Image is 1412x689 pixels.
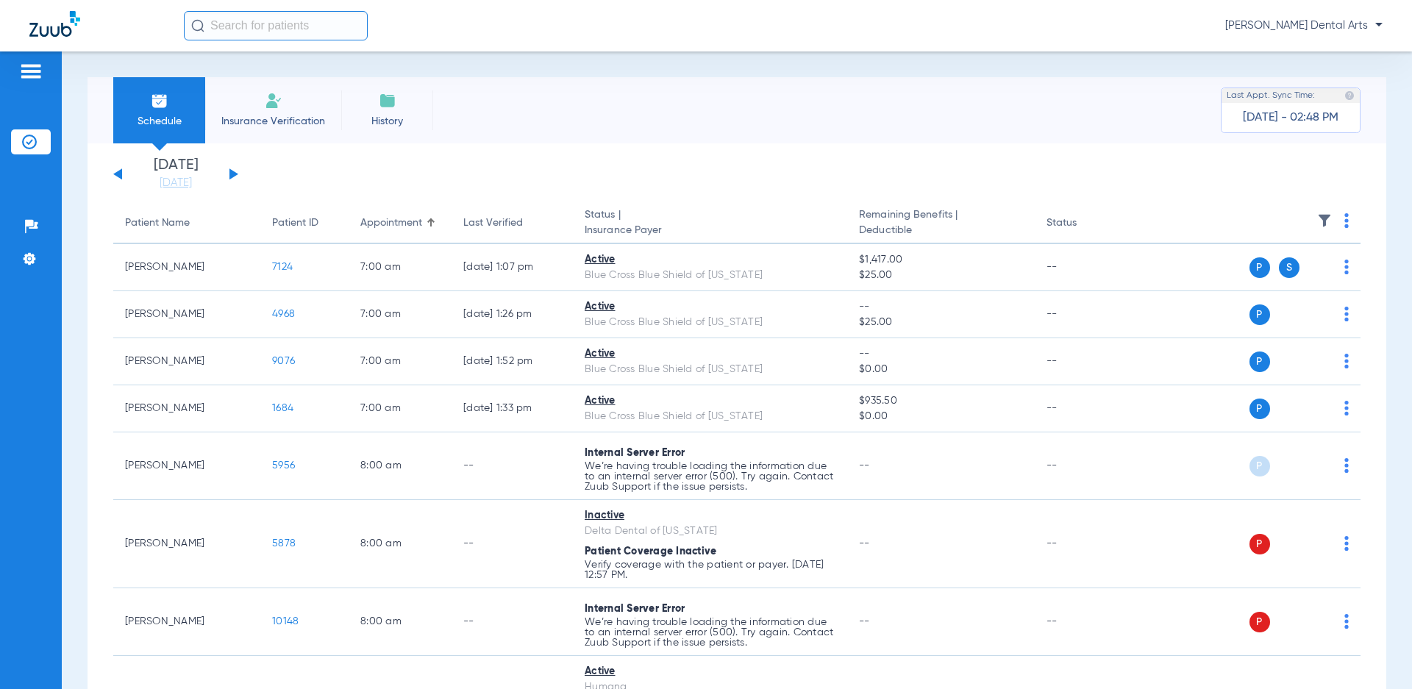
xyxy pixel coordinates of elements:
[349,588,452,656] td: 8:00 AM
[452,588,573,656] td: --
[113,588,260,656] td: [PERSON_NAME]
[585,546,716,557] span: Patient Coverage Inactive
[585,461,835,492] p: We’re having trouble loading the information due to an internal server error (500). Try again. Co...
[1249,612,1270,632] span: P
[1249,257,1270,278] span: P
[1249,399,1270,419] span: P
[847,203,1034,244] th: Remaining Benefits |
[272,616,299,626] span: 10148
[859,346,1022,362] span: --
[585,362,835,377] div: Blue Cross Blue Shield of [US_STATE]
[1344,401,1349,415] img: group-dot-blue.svg
[1035,432,1134,500] td: --
[859,616,870,626] span: --
[452,385,573,432] td: [DATE] 1:33 PM
[859,252,1022,268] span: $1,417.00
[573,203,847,244] th: Status |
[1344,354,1349,368] img: group-dot-blue.svg
[585,617,835,648] p: We’re having trouble loading the information due to an internal server error (500). Try again. Co...
[585,604,685,614] span: Internal Server Error
[1035,385,1134,432] td: --
[585,664,835,679] div: Active
[452,500,573,588] td: --
[349,244,452,291] td: 7:00 AM
[113,385,260,432] td: [PERSON_NAME]
[1344,260,1349,274] img: group-dot-blue.svg
[1035,588,1134,656] td: --
[1243,110,1338,125] span: [DATE] - 02:48 PM
[1344,536,1349,551] img: group-dot-blue.svg
[113,244,260,291] td: [PERSON_NAME]
[1035,291,1134,338] td: --
[272,538,296,549] span: 5878
[452,432,573,500] td: --
[113,432,260,500] td: [PERSON_NAME]
[585,223,835,238] span: Insurance Payer
[859,393,1022,409] span: $935.50
[379,92,396,110] img: History
[1344,614,1349,629] img: group-dot-blue.svg
[191,19,204,32] img: Search Icon
[360,215,422,231] div: Appointment
[19,63,43,80] img: hamburger-icon
[1338,618,1412,689] iframe: Chat Widget
[1035,203,1134,244] th: Status
[859,409,1022,424] span: $0.00
[1317,213,1332,228] img: filter.svg
[859,223,1022,238] span: Deductible
[124,114,194,129] span: Schedule
[1225,18,1383,33] span: [PERSON_NAME] Dental Arts
[272,356,295,366] span: 9076
[216,114,330,129] span: Insurance Verification
[1035,338,1134,385] td: --
[272,403,293,413] span: 1684
[272,460,295,471] span: 5956
[859,268,1022,283] span: $25.00
[859,362,1022,377] span: $0.00
[272,309,295,319] span: 4968
[1227,88,1315,103] span: Last Appt. Sync Time:
[585,299,835,315] div: Active
[585,252,835,268] div: Active
[452,291,573,338] td: [DATE] 1:26 PM
[349,432,452,500] td: 8:00 AM
[349,385,452,432] td: 7:00 AM
[585,268,835,283] div: Blue Cross Blue Shield of [US_STATE]
[352,114,422,129] span: History
[349,338,452,385] td: 7:00 AM
[132,158,220,190] li: [DATE]
[585,560,835,580] p: Verify coverage with the patient or payer. [DATE] 12:57 PM.
[585,409,835,424] div: Blue Cross Blue Shield of [US_STATE]
[452,244,573,291] td: [DATE] 1:07 PM
[113,291,260,338] td: [PERSON_NAME]
[265,92,282,110] img: Manual Insurance Verification
[1249,304,1270,325] span: P
[859,315,1022,330] span: $25.00
[585,524,835,539] div: Delta Dental of [US_STATE]
[113,338,260,385] td: [PERSON_NAME]
[29,11,80,37] img: Zuub Logo
[272,262,293,272] span: 7124
[585,315,835,330] div: Blue Cross Blue Shield of [US_STATE]
[349,291,452,338] td: 7:00 AM
[349,500,452,588] td: 8:00 AM
[859,299,1022,315] span: --
[272,215,337,231] div: Patient ID
[184,11,368,40] input: Search for patients
[151,92,168,110] img: Schedule
[125,215,249,231] div: Patient Name
[585,508,835,524] div: Inactive
[1249,456,1270,476] span: P
[1249,351,1270,372] span: P
[1344,458,1349,473] img: group-dot-blue.svg
[1279,257,1299,278] span: S
[463,215,523,231] div: Last Verified
[859,538,870,549] span: --
[272,215,318,231] div: Patient ID
[1344,213,1349,228] img: group-dot-blue.svg
[1344,307,1349,321] img: group-dot-blue.svg
[113,500,260,588] td: [PERSON_NAME]
[859,460,870,471] span: --
[360,215,440,231] div: Appointment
